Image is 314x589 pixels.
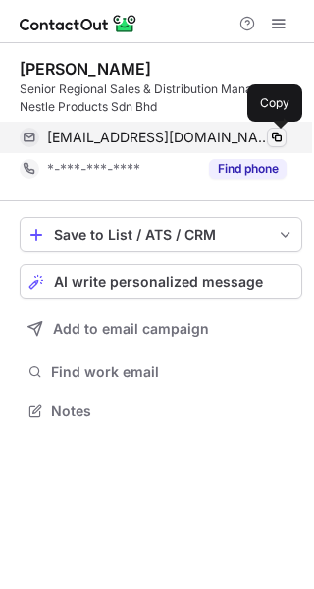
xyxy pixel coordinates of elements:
[20,311,302,347] button: Add to email campaign
[47,129,272,146] span: [EMAIL_ADDRESS][DOMAIN_NAME]
[51,402,294,420] span: Notes
[20,12,137,35] img: ContactOut v5.3.10
[20,398,302,425] button: Notes
[54,274,263,290] span: AI write personalized message
[20,59,151,79] div: [PERSON_NAME]
[209,159,287,179] button: Reveal Button
[53,321,209,337] span: Add to email campaign
[20,217,302,252] button: save-profile-one-click
[51,363,294,381] span: Find work email
[20,80,302,116] div: Senior Regional Sales & Distribution Manager at Nestle Products Sdn Bhd
[54,227,268,242] div: Save to List / ATS / CRM
[20,358,302,386] button: Find work email
[20,264,302,299] button: AI write personalized message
